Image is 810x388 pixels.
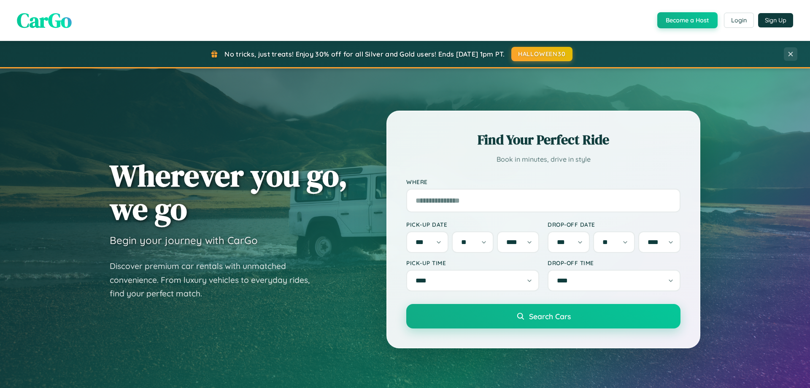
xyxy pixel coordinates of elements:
[406,259,539,266] label: Pick-up Time
[406,221,539,228] label: Pick-up Date
[529,312,571,321] span: Search Cars
[548,221,680,228] label: Drop-off Date
[406,130,680,149] h2: Find Your Perfect Ride
[657,12,718,28] button: Become a Host
[110,259,321,301] p: Discover premium car rentals with unmatched convenience. From luxury vehicles to everyday rides, ...
[511,47,572,61] button: HALLOWEEN30
[17,6,72,34] span: CarGo
[406,304,680,328] button: Search Cars
[724,13,754,28] button: Login
[406,178,680,185] label: Where
[758,13,793,27] button: Sign Up
[548,259,680,266] label: Drop-off Time
[110,234,258,247] h3: Begin your journey with CarGo
[224,50,505,58] span: No tricks, just treats! Enjoy 30% off for all Silver and Gold users! Ends [DATE] 1pm PT.
[110,159,348,225] h1: Wherever you go, we go
[406,153,680,166] p: Book in minutes, drive in style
